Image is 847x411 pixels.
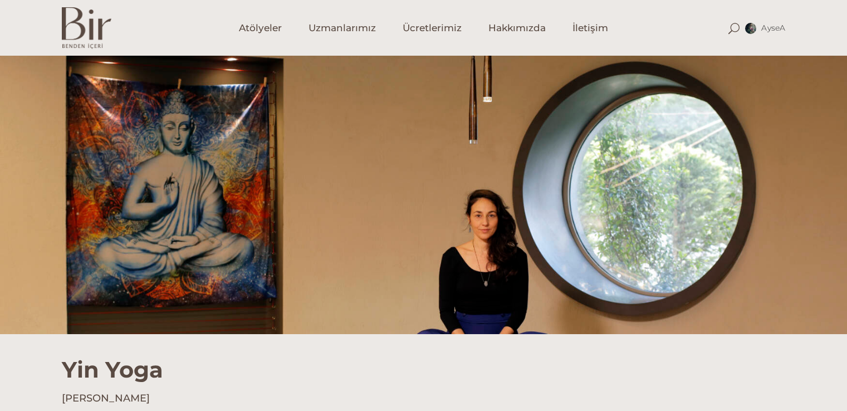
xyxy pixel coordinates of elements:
span: AyseA [761,23,785,33]
span: Uzmanlarımız [309,22,376,35]
span: İletişim [572,22,608,35]
span: Ücretlerimiz [403,22,462,35]
img: AyseA1.jpg [745,23,756,34]
span: Atölyeler [239,22,282,35]
h1: Yin Yoga [62,334,786,383]
h4: [PERSON_NAME] [62,392,786,405]
span: Hakkımızda [488,22,546,35]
